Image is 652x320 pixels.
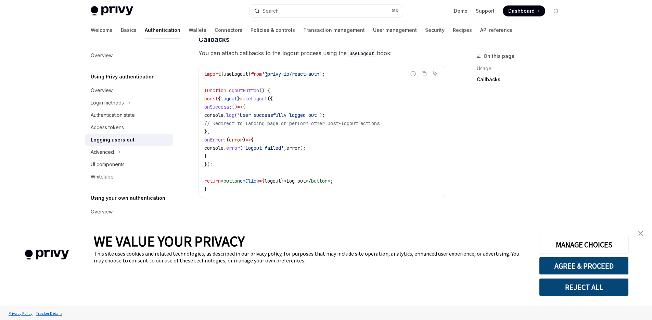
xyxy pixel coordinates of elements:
[223,112,226,118] span: .
[215,22,242,38] a: Connectors
[484,52,514,60] span: On this page
[303,22,365,38] a: Transaction management
[306,178,311,184] span: </
[237,104,243,110] span: =>
[477,63,567,74] a: Usage
[425,22,445,38] a: Security
[204,71,221,77] span: import
[91,136,135,144] div: Logging users out
[245,137,251,143] span: =>
[85,97,173,109] button: Toggle Login methods section
[204,145,223,151] span: console
[85,109,173,121] a: Authentication state
[373,22,417,38] a: User management
[237,96,240,102] span: }
[204,96,218,102] span: const
[284,145,286,151] span: ,
[480,22,513,38] a: API reference
[250,5,403,17] button: Open search
[248,71,251,77] span: }
[91,148,114,156] div: Advanced
[330,178,333,184] span: ;
[551,5,562,16] button: Toggle dark mode
[204,120,380,126] span: // Redirect to landing page or perform other post-logout actions
[85,171,173,183] a: Whitelabel
[226,145,240,151] span: error
[85,206,173,218] a: Overview
[638,231,643,236] img: close banner
[319,112,325,118] span: );
[240,178,259,184] span: onClick
[234,112,237,118] span: (
[121,22,137,38] a: Basics
[251,22,295,38] a: Policies & controls
[262,71,322,77] span: '@privy-io/react-auth'
[243,96,267,102] span: useLogout
[229,104,232,110] span: :
[286,178,306,184] span: Log out
[7,307,34,319] a: Privacy Policy
[328,178,330,184] span: >
[91,123,124,132] div: Access tokens
[204,186,207,192] span: }
[226,112,234,118] span: log
[85,134,173,146] a: Logging users out
[286,145,300,151] span: error
[85,218,173,230] a: Setup
[243,137,245,143] span: )
[85,84,173,97] a: Overview
[91,220,104,228] div: Setup
[91,160,125,169] div: UI components
[263,7,282,15] div: Search...
[204,112,223,118] span: console
[199,48,445,58] span: You can attach callbacks to the logout process using the hook:
[145,22,180,38] a: Authentication
[204,161,213,168] span: });
[221,71,223,77] span: {
[204,153,207,159] span: }
[91,111,135,119] div: Authentication state
[91,73,155,81] h5: Using Privy authentication
[251,71,262,77] span: from
[85,146,173,158] button: Toggle Advanced section
[634,226,648,240] a: close banner
[476,8,495,14] a: Support
[262,178,265,184] span: {
[34,307,64,319] a: Tracker Details
[420,69,429,78] button: Copy the contents from the code block
[259,87,270,94] span: () {
[240,96,243,102] span: =
[453,22,472,38] a: Recipes
[243,145,284,151] span: 'Logout failed'
[226,87,259,94] span: LogoutButton
[284,178,286,184] span: >
[204,87,226,94] span: function
[91,86,113,95] div: Overview
[204,128,210,135] span: },
[204,104,229,110] span: onSuccess
[223,137,226,143] span: :
[237,112,319,118] span: 'User successfully logged out'
[199,35,230,44] span: Callbacks
[259,178,262,184] span: =
[240,145,243,151] span: (
[91,194,165,202] h5: Using your own authentication
[311,178,328,184] span: button
[91,208,113,216] div: Overview
[454,8,468,14] a: Demo
[94,250,529,264] div: This site uses cookies and related technologies, as described in our privacy policy, for purposes...
[503,5,545,16] a: Dashboard
[91,173,115,181] div: Whitelabel
[85,49,173,62] a: Overview
[10,240,84,270] img: company logo
[91,99,124,107] div: Login methods
[347,50,377,57] code: useLogout
[223,145,226,151] span: .
[409,69,418,78] button: Report incorrect code
[322,71,325,77] span: ;
[265,178,281,184] span: logout
[267,96,273,102] span: ({
[300,145,306,151] span: );
[94,232,245,250] span: WE VALUE YOUR PRIVACY
[91,51,113,60] div: Overview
